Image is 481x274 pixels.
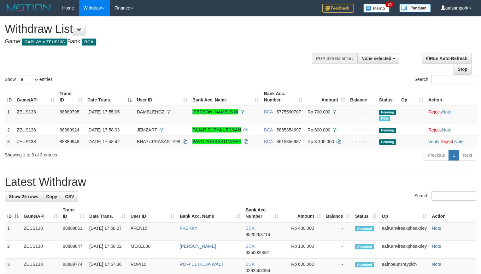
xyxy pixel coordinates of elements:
a: Note [432,262,441,267]
td: MEKEL80 [128,241,177,259]
td: 3 [5,136,14,147]
a: Note [432,226,441,231]
th: Bank Acc. Number: activate to sort column ascending [261,88,305,106]
img: Button%20Memo.svg [363,4,390,13]
select: Showentries [16,75,39,84]
td: aafKanvireakpheakdey [379,222,429,241]
span: 88889924 [60,127,79,132]
span: Copy [46,194,57,199]
span: BCA [264,139,273,144]
span: 88889948 [60,139,79,144]
a: Stop [454,64,472,75]
a: Verify [428,139,439,144]
span: Accepted [355,244,374,249]
td: ZEUS138 [14,124,57,136]
td: 1 [5,106,14,124]
span: 34 [385,2,394,7]
input: Search: [431,191,476,201]
th: User ID: activate to sort column ascending [128,204,177,222]
th: User ID: activate to sort column ascending [134,88,190,106]
th: Game/API: activate to sort column ascending [14,88,57,106]
th: Action [426,88,478,106]
th: Op: activate to sort column ascending [399,88,426,106]
a: FAJAR SURYA LEGSAN [192,127,241,132]
span: BCA [264,109,273,114]
a: Note [442,127,451,132]
td: [DATE] 17:58:27 [87,222,128,241]
th: Balance: activate to sort column ascending [324,204,353,222]
img: MOTION_logo.png [5,3,53,13]
td: ZEUS138 [21,222,60,241]
td: - [324,241,353,259]
td: · · [426,136,478,147]
td: Rp 430,000 [281,222,323,241]
span: BCA [246,244,255,249]
span: Show 25 rows [9,194,38,199]
span: Copy 0292563394 to clipboard [246,268,270,273]
span: [DATE] 17:55:05 [87,109,120,114]
td: AFEN15 [128,222,177,241]
img: panduan.png [399,4,431,12]
div: - - - [350,109,374,115]
th: Balance [348,88,377,106]
span: None selected [361,56,391,61]
a: [PERSON_NAME] [180,244,216,249]
span: Rp 3.100.000 [308,139,334,144]
th: Game/API: activate to sort column ascending [21,204,60,222]
th: Bank Acc. Number: activate to sort column ascending [243,204,281,222]
a: [PERSON_NAME] SYA [192,109,238,114]
a: CSV [61,191,78,202]
div: Showing 1 to 3 of 3 entries [5,149,196,158]
th: Amount: activate to sort column ascending [281,204,323,222]
th: Status [377,88,399,106]
span: DAMBLENGZ [137,109,164,114]
th: Amount: activate to sort column ascending [305,88,348,106]
span: Rp 600.000 [308,127,330,132]
td: aafKanvireakpheakdey [379,241,429,259]
a: 1 [449,150,459,161]
span: Pending [379,139,396,145]
th: Bank Acc. Name: activate to sort column ascending [190,88,261,106]
input: Search: [431,75,476,84]
td: ZEUS138 [21,241,60,259]
div: - - - [350,127,374,133]
span: Marked by aafnoeunsreypich [379,116,390,121]
span: Accepted [355,226,374,231]
div: - - - [350,138,374,145]
span: [DATE] 17:58:42 [87,139,120,144]
h1: Withdraw List [5,23,314,35]
a: Reject [428,109,441,114]
span: Rp 700.000 [308,109,330,114]
td: 2 [5,124,14,136]
span: Pending [379,110,396,115]
td: Rp 100,000 [281,241,323,259]
td: 2 [5,241,21,259]
h1: Latest Withdraw [5,176,476,188]
span: Copy 8615356987 to clipboard [277,139,301,144]
th: Action [429,204,476,222]
a: Show 25 rows [5,191,42,202]
img: Feedback.jpg [322,4,354,13]
a: Note [442,109,451,114]
th: Trans ID: activate to sort column ascending [60,204,87,222]
label: Show entries [5,75,53,84]
span: Copy 3350020691 to clipboard [246,250,270,255]
button: None selected [357,53,399,64]
span: OXPLAY > ZEUS138 [22,39,67,46]
th: Op: activate to sort column ascending [379,204,429,222]
th: Trans ID: activate to sort column ascending [57,88,85,106]
span: Copy 5865354697 to clipboard [277,127,301,132]
th: Date Trans.: activate to sort column ascending [87,204,128,222]
span: BCA [82,39,96,46]
span: BCA [264,127,273,132]
span: BCA [246,226,255,231]
td: 88889847 [60,241,87,259]
a: Reject [441,139,453,144]
label: Search: [414,75,476,84]
td: - [324,222,353,241]
th: Bank Acc. Name: activate to sort column ascending [177,204,243,222]
td: 88889851 [60,222,87,241]
span: Copy 8520263714 to clipboard [246,232,270,237]
a: Previous [424,150,449,161]
a: ROFI UL HUDA WAL I [180,262,223,267]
